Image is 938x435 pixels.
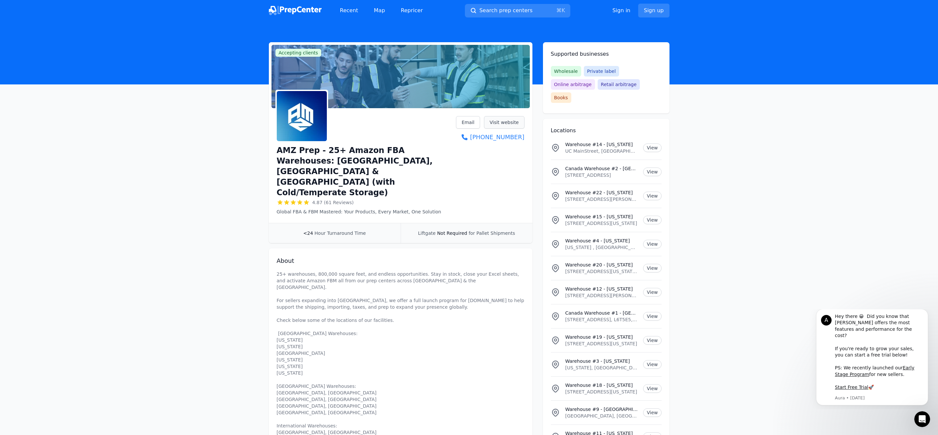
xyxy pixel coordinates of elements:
[806,309,938,409] iframe: Intercom notifications message
[277,256,525,265] h2: About
[277,145,456,198] h1: AMZ Prep - 25+ Amazon FBA Warehouses: [GEOGRAPHIC_DATA], [GEOGRAPHIC_DATA] & [GEOGRAPHIC_DATA] (w...
[29,75,62,80] a: Start Free Trial
[565,244,638,251] p: [US_STATE] , [GEOGRAPHIC_DATA]
[277,208,456,215] p: Global FBA & FBM Mastered: Your Products, Every Market, One Solution
[565,196,638,202] p: [STREET_ADDRESS][PERSON_NAME][US_STATE]
[565,165,638,172] p: Canada Warehouse #2 - [GEOGRAPHIC_DATA]
[565,340,638,347] p: [STREET_ADDRESS][US_STATE]
[565,413,638,419] p: [GEOGRAPHIC_DATA], [GEOGRAPHIC_DATA] area, [GEOGRAPHIC_DATA]
[565,262,638,268] p: Warehouse #20 - [US_STATE]
[565,172,638,178] p: [STREET_ADDRESS]
[643,288,661,296] a: View
[335,4,363,17] a: Recent
[643,264,661,272] a: View
[643,384,661,393] a: View
[643,408,661,417] a: View
[396,4,428,17] a: Repricer
[643,143,661,152] a: View
[565,237,638,244] p: Warehouse #4 - [US_STATE]
[565,189,638,196] p: Warehouse #22 - [US_STATE]
[437,231,467,236] span: Not Required
[315,231,366,236] span: Hour Turnaround Time
[598,79,640,90] span: Retail arbitrage
[565,148,638,154] p: UC MainStreet, [GEOGRAPHIC_DATA], [GEOGRAPHIC_DATA], [US_STATE][GEOGRAPHIC_DATA], [GEOGRAPHIC_DATA]
[565,213,638,220] p: Warehouse #15 - [US_STATE]
[551,50,662,58] h2: Supported businesses
[551,127,662,135] h2: Locations
[29,4,117,85] div: Message content
[551,79,595,90] span: Online arbitrage
[303,231,313,236] span: <24
[565,364,638,371] p: [US_STATE], [GEOGRAPHIC_DATA]
[456,116,480,129] a: Email
[914,411,930,427] iframe: Intercom live chat
[584,66,619,77] span: Private label
[612,7,631,15] a: Sign in
[484,116,525,129] a: Visit website
[565,141,638,148] p: Warehouse #14 - [US_STATE]
[643,312,661,321] a: View
[465,4,570,17] button: Search prep centers⌘K
[556,7,561,14] kbd: ⌘
[277,91,327,141] img: AMZ Prep - 25+ Amazon FBA Warehouses: US, Canada & UK (with Cold/Temperate Storage)
[456,133,524,142] a: [PHONE_NUMBER]
[565,382,638,388] p: Warehouse #18 - [US_STATE]
[418,231,436,236] span: Liftgate
[565,310,638,316] p: Canada Warehouse #1 - [GEOGRAPHIC_DATA]
[643,216,661,224] a: View
[269,6,322,15] img: PrepCenter
[565,316,638,323] p: [STREET_ADDRESS], L6T5E5, [GEOGRAPHIC_DATA]
[643,192,661,200] a: View
[643,360,661,369] a: View
[565,334,638,340] p: Warehouse #19 - [US_STATE]
[565,286,638,292] p: Warehouse #12 - [US_STATE]
[638,4,669,17] a: Sign up
[565,268,638,275] p: [STREET_ADDRESS][US_STATE][US_STATE]
[561,7,565,14] kbd: K
[565,358,638,364] p: Warehouse #3 - [US_STATE]
[643,336,661,345] a: View
[551,66,581,77] span: Wholesale
[565,292,638,299] p: [STREET_ADDRESS][PERSON_NAME][US_STATE]
[551,92,571,103] span: Books
[643,240,661,248] a: View
[15,6,25,16] div: Profile image for Aura
[312,199,354,206] span: 4.87 (61 Reviews)
[29,4,117,81] div: Hey there 😀 Did you know that [PERSON_NAME] offers the most features and performance for the cost...
[275,49,322,57] span: Accepting clients
[469,231,515,236] span: for Pallet Shipments
[565,388,638,395] p: [STREET_ADDRESS][US_STATE]
[643,168,661,176] a: View
[62,75,68,80] b: 🚀
[369,4,390,17] a: Map
[479,7,532,15] span: Search prep centers
[565,220,638,227] p: [STREET_ADDRESS][US_STATE]
[29,86,117,92] p: Message from Aura, sent 4w ago
[565,406,638,413] p: Warehouse #9 - [GEOGRAPHIC_DATA], [GEOGRAPHIC_DATA] (New)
